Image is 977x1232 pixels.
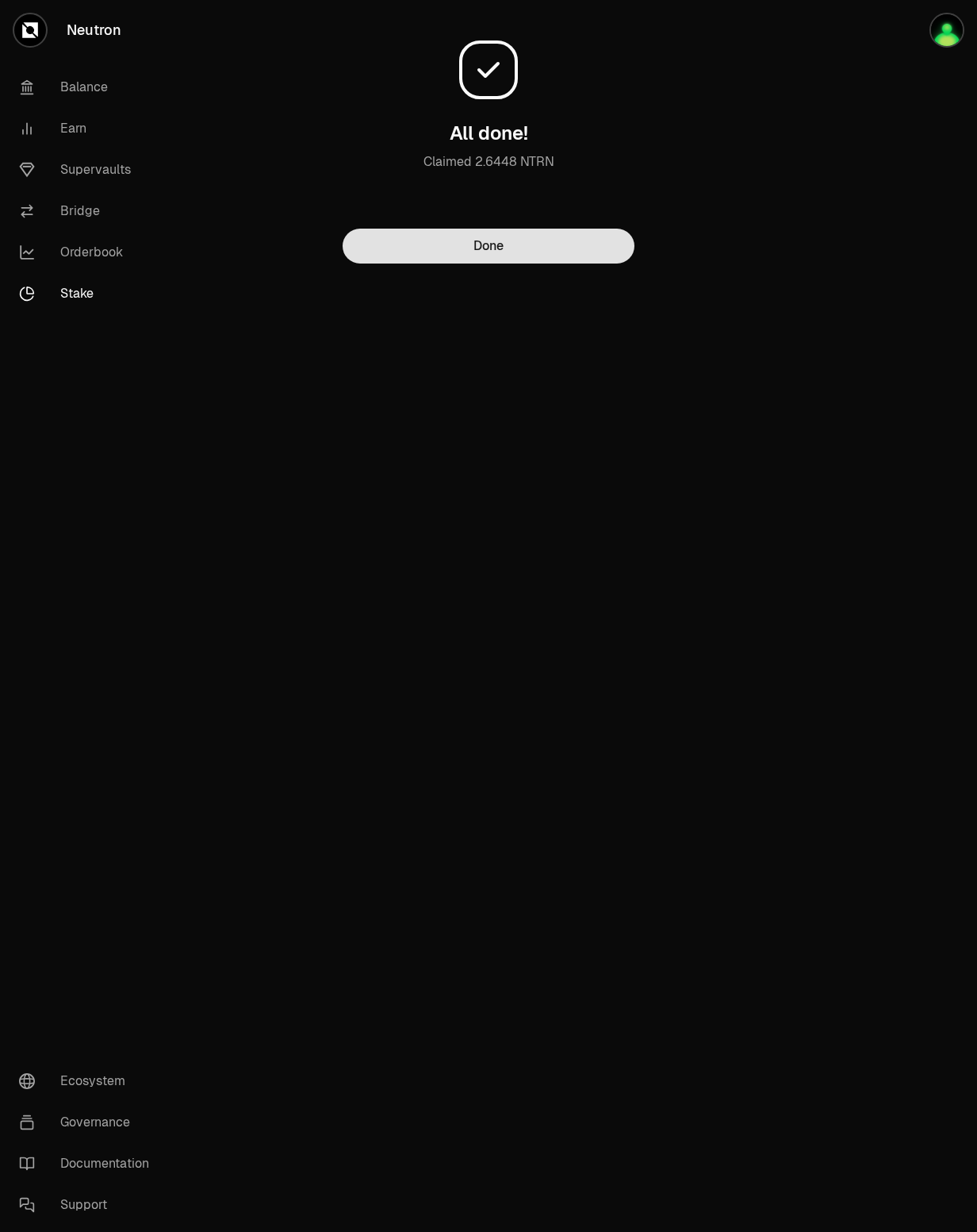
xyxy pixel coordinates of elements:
a: Ecosystem [6,1061,171,1102]
a: Supervaults [6,149,171,191]
a: Stake [6,273,171,314]
button: Done [343,229,634,264]
p: Claimed 2.6448 NTRN [343,152,634,191]
img: Keplr primary wallet [931,14,963,46]
a: Balance [6,67,171,108]
a: Governance [6,1102,171,1143]
a: Orderbook [6,232,171,273]
a: Bridge [6,191,171,232]
a: Documentation [6,1143,171,1184]
a: Earn [6,108,171,149]
a: Support [6,1184,171,1226]
h3: All done! [450,121,528,146]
